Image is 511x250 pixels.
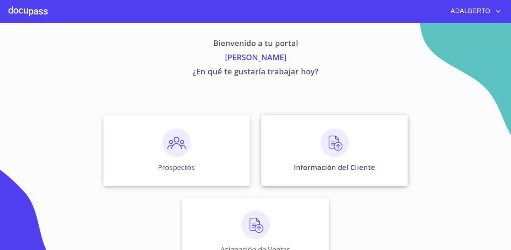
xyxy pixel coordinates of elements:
[320,129,349,157] img: carga.png
[294,163,375,172] p: Información del Cliente
[241,211,270,239] img: carga.png
[158,163,195,172] p: Prospectos
[445,6,494,17] span: ADALBERTO
[162,129,191,157] img: prospectos.png
[445,6,502,17] button: account of current user
[37,66,474,80] p: ¿En qué te gustaría trabajar hoy?
[37,37,474,51] p: Bienvenido a tu portal
[37,51,474,66] p: [PERSON_NAME]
